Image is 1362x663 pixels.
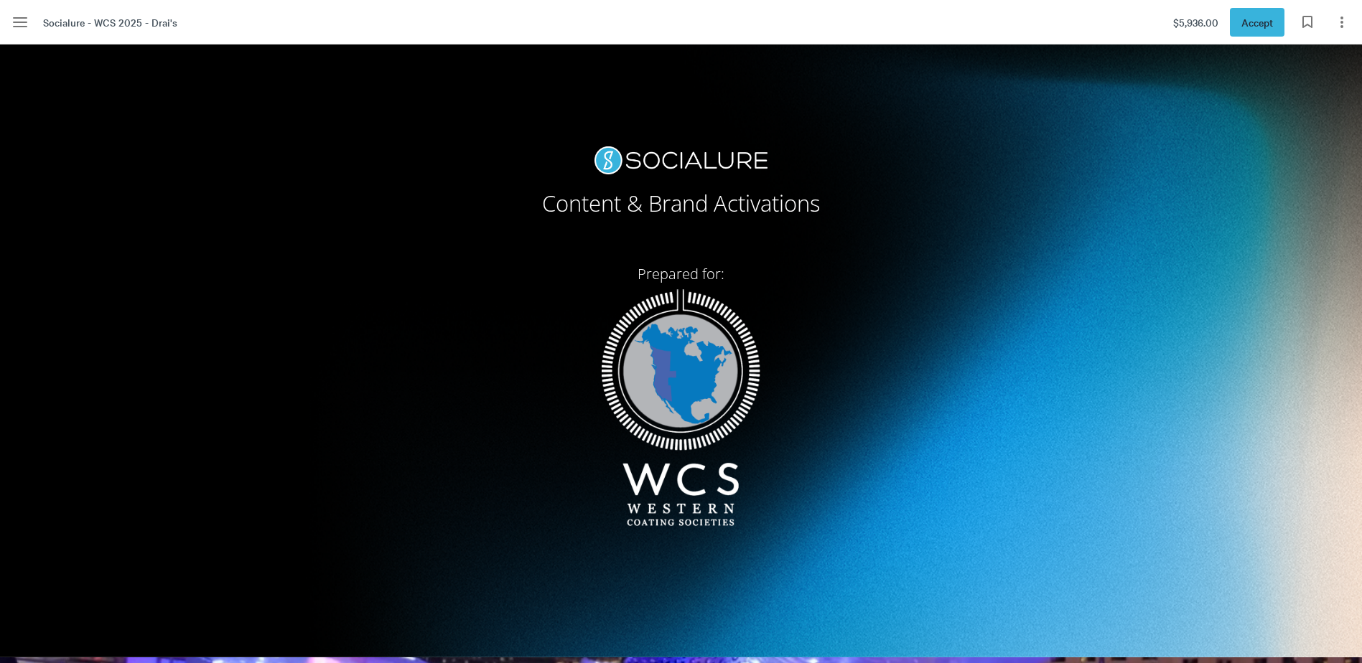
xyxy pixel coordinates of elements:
h2: Content & Brand Activations [392,174,970,227]
img: SV1u1dIV0v4HVTOzzGu11R4CovaVAHHZ0vWC5g.png [602,289,761,526]
button: Page options [1328,8,1356,37]
span: $5,936.00 [1173,14,1218,30]
h2: Prepared for: [392,255,970,289]
button: Accept [1230,8,1284,37]
button: Menu [6,8,34,37]
span: Socialure - WCS 2025 - Drai's [43,14,177,30]
span: Accept [1241,14,1273,30]
img: ozqhR0JDEw7VX9owerG_lp_gGVSdLUrAQSWNBA.png [594,146,768,174]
